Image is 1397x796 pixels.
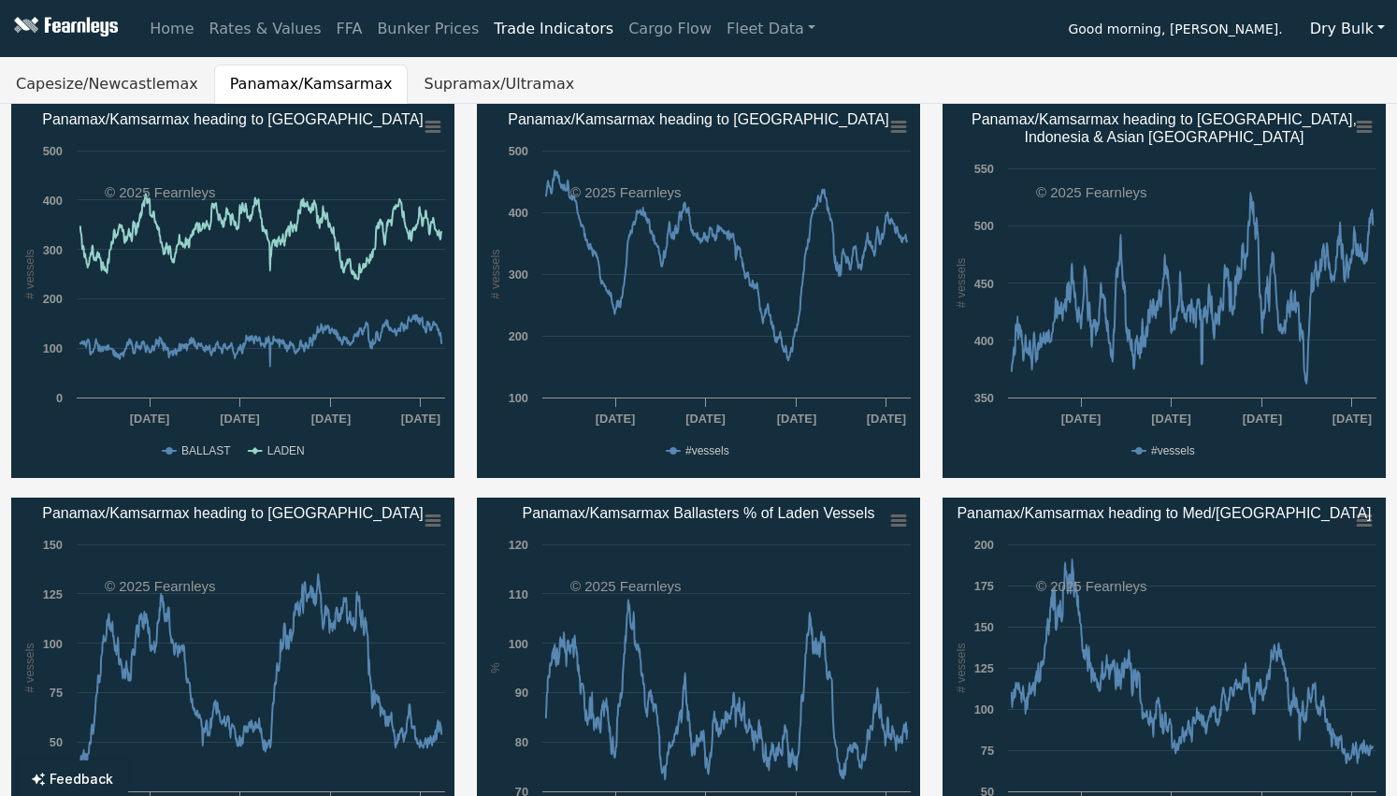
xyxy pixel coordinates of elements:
text: 100 [509,391,528,405]
a: FFA [329,10,370,48]
text: 100 [974,702,994,716]
text: 50 [50,735,63,749]
a: Trade Indicators [486,10,621,48]
text: 175 [974,579,994,593]
text: © 2025 Fearnleys [1036,578,1147,594]
text: [DATE] [1332,412,1372,426]
text: © 2025 Fearnleys [1036,184,1147,200]
text: © 2025 Fearnleys [105,578,216,594]
a: Fleet Data [719,10,823,48]
text: 125 [974,661,994,675]
text: 75 [50,686,63,700]
text: # vessels [22,643,36,692]
text: 200 [509,329,528,343]
text: 150 [974,620,994,634]
text: Panamax/Kamsarmax Ballasters % of Laden Vessels [522,505,874,521]
text: 90 [515,686,528,700]
text: # vessels [22,249,36,298]
text: [DATE] [867,412,906,426]
text: Panamax/Kamsarmax heading to [GEOGRAPHIC_DATA], Indonesia & Asian [GEOGRAPHIC_DATA] [972,111,1357,146]
text: Panamax/Kamsarmax heading to [GEOGRAPHIC_DATA] [42,111,424,128]
text: 120 [509,538,528,552]
text: # vessels [488,249,502,298]
text: [DATE] [311,412,351,426]
text: 350 [974,391,994,405]
text: LADEN [267,444,305,457]
text: [DATE] [685,412,725,426]
text: 200 [43,292,63,306]
text: [DATE] [1243,412,1282,426]
text: #vessels [685,444,729,457]
text: 0 [56,391,63,405]
text: 400 [43,194,63,208]
text: 125 [43,587,63,601]
a: Bunker Prices [369,10,486,48]
a: Rates & Values [202,10,329,48]
text: 500 [509,144,528,158]
span: Good morning, [PERSON_NAME]. [1068,15,1282,47]
text: 300 [43,243,63,257]
text: 450 [974,277,994,291]
text: 400 [509,206,528,220]
text: 100 [43,341,63,355]
text: [DATE] [401,412,440,426]
text: © 2025 Fearnleys [570,578,682,594]
text: % [488,662,502,673]
text: 500 [974,219,994,233]
text: 80 [515,735,528,749]
text: [DATE] [1061,412,1101,426]
text: [DATE] [130,412,169,426]
text: 200 [974,538,994,552]
text: 550 [974,162,994,176]
text: 110 [509,587,528,601]
svg: Panamax/Kamsarmax heading to China [11,104,454,478]
text: © 2025 Fearnleys [570,184,682,200]
svg: Panamax/Kamsarmax heading to South Atlantic [477,104,920,478]
text: 150 [43,538,63,552]
text: BALLAST [181,444,231,457]
text: Panamax/Kamsarmax heading to [GEOGRAPHIC_DATA] [508,111,889,128]
text: [DATE] [1151,412,1190,426]
text: Panamax/Kamsarmax heading to Med/[GEOGRAPHIC_DATA] [957,505,1371,522]
text: #vessels [1151,444,1195,457]
text: 100 [43,637,63,651]
a: Home [142,10,201,48]
button: Supramax/Ultramax [408,65,590,104]
text: [DATE] [777,412,816,426]
button: Dry Bulk [1298,11,1397,47]
text: [DATE] [220,412,259,426]
svg: Panamax/Kamsarmax heading to Australia,​Indonesia & Asian Russia [943,104,1386,478]
text: # vessels [954,643,968,692]
text: © 2025 Fearnleys [105,184,216,200]
text: 100 [509,637,528,651]
text: 300 [509,268,528,282]
text: Panamax/Kamsarmax heading to [GEOGRAPHIC_DATA] [42,505,424,522]
text: 400 [974,334,994,348]
text: # vessels [954,258,968,308]
text: 75 [981,744,994,758]
a: Cargo Flow [621,10,719,48]
text: 500 [43,144,63,158]
button: Panamax/Kamsarmax [214,65,409,104]
text: [DATE] [596,412,635,426]
img: Fearnleys Logo [9,17,118,40]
